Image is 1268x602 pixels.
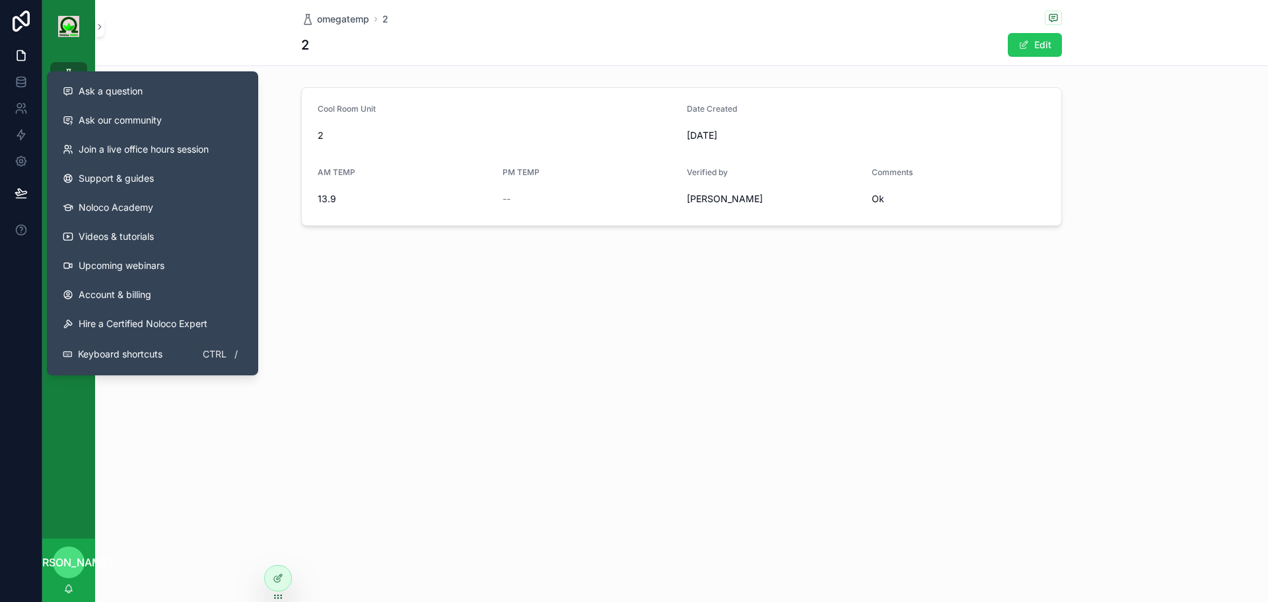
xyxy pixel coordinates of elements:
span: Videos & tutorials [79,230,154,243]
a: Join a live office hours session [52,135,253,164]
span: 13.9 [318,192,492,206]
span: Ctrl [201,346,228,362]
span: 2 [318,129,676,142]
button: Ask a question [52,77,253,106]
a: Support & guides [52,164,253,193]
span: Account & billing [79,288,151,301]
span: Date Created [687,104,737,114]
span: Support & guides [79,172,154,185]
span: Ask our community [79,114,162,127]
span: AM TEMP [318,167,355,177]
span: / [230,349,241,359]
span: Hire a Certified Noloco Expert [79,317,207,330]
a: omegatemp [301,13,369,26]
button: Edit [1008,33,1062,57]
span: -- [503,192,511,206]
span: [PERSON_NAME] [25,554,112,570]
span: Ok [872,192,1046,206]
button: Keyboard shortcutsCtrl/ [52,338,253,370]
span: Keyboard shortcuts [78,348,162,361]
a: Upcoming webinars [52,251,253,280]
img: App logo [58,16,79,37]
span: omegatemp [317,13,369,26]
span: Ask a question [79,85,143,98]
span: Verified by [687,167,728,177]
button: Hire a Certified Noloco Expert [52,309,253,338]
span: Noloco Academy [79,201,153,214]
a: 2 [382,13,388,26]
a: Account & billing [52,280,253,309]
span: [PERSON_NAME] [687,192,861,206]
span: Upcoming webinars [79,259,164,272]
span: [DATE] [687,129,1045,142]
span: Cool Room Unit [318,104,376,114]
div: scrollable content [42,53,95,103]
a: Noloco Academy [52,193,253,222]
span: PM TEMP [503,167,540,177]
span: Join a live office hours session [79,143,209,156]
a: Ask our community [52,106,253,135]
a: Videos & tutorials [52,222,253,251]
span: Comments [872,167,913,177]
h1: 2 [301,36,309,54]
